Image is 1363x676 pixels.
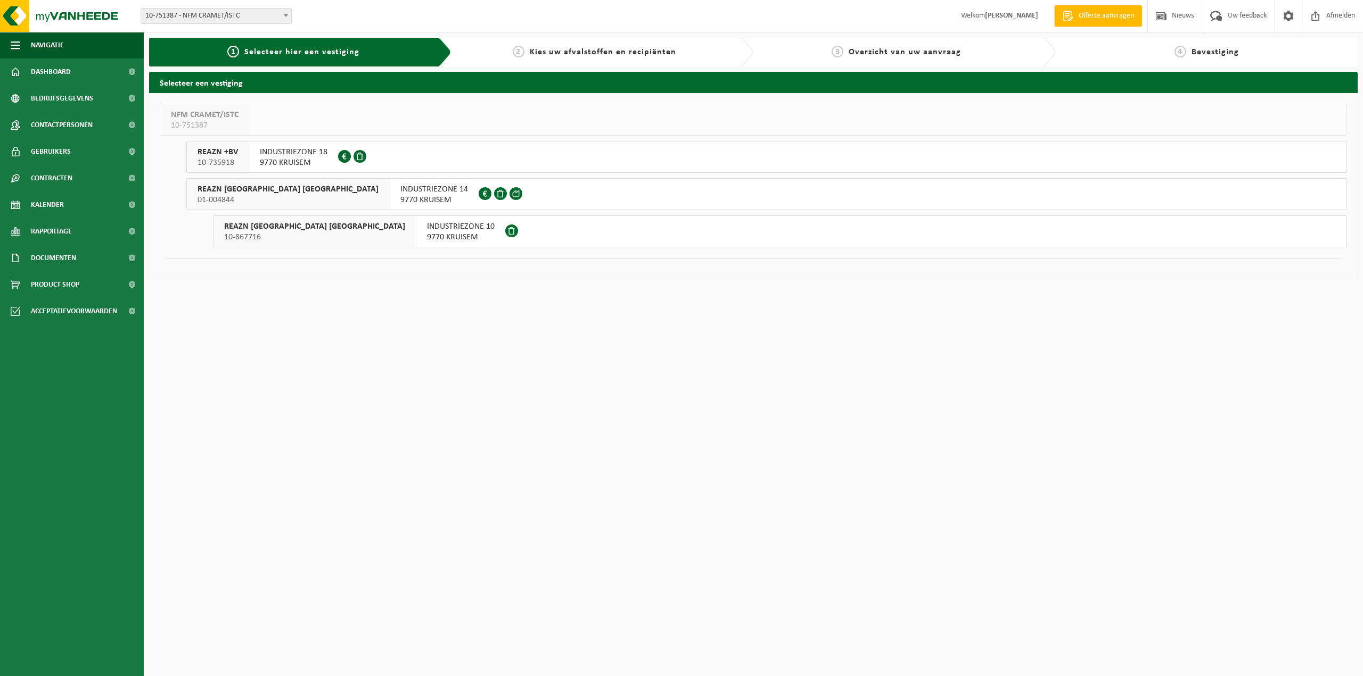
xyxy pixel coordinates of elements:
[832,46,843,57] span: 3
[260,147,327,157] span: INDUSTRIEZONE 18
[141,8,292,24] span: 10-751387 - NFM CRAMET/ISTC
[186,178,1347,210] button: REAZN [GEOGRAPHIC_DATA] [GEOGRAPHIC_DATA] 01-004844 INDUSTRIEZONE 149770 KRUISEM
[198,157,238,168] span: 10-735918
[31,32,64,59] span: Navigatie
[985,12,1038,20] strong: [PERSON_NAME]
[171,120,239,131] span: 10-751387
[1175,46,1186,57] span: 4
[31,138,71,165] span: Gebruikers
[198,195,379,205] span: 01-004844
[849,48,961,56] span: Overzicht van uw aanvraag
[224,221,405,232] span: REAZN [GEOGRAPHIC_DATA] [GEOGRAPHIC_DATA]
[1076,11,1137,21] span: Offerte aanvragen
[260,157,327,168] span: 9770 KRUISEM
[1054,5,1142,27] a: Offerte aanvragen
[171,110,239,120] span: NFM CRAMET/ISTC
[513,46,524,57] span: 2
[31,245,76,271] span: Documenten
[31,85,93,112] span: Bedrijfsgegevens
[31,298,117,324] span: Acceptatievoorwaarden
[31,59,71,85] span: Dashboard
[31,191,64,218] span: Kalender
[149,72,1358,93] h2: Selecteer een vestiging
[224,232,405,243] span: 10-867716
[427,221,495,232] span: INDUSTRIEZONE 10
[31,218,72,245] span: Rapportage
[400,195,468,205] span: 9770 KRUISEM
[400,184,468,195] span: INDUSTRIEZONE 14
[427,232,495,243] span: 9770 KRUISEM
[198,184,379,195] span: REAZN [GEOGRAPHIC_DATA] [GEOGRAPHIC_DATA]
[244,48,359,56] span: Selecteer hier een vestiging
[1192,48,1239,56] span: Bevestiging
[31,112,93,138] span: Contactpersonen
[530,48,676,56] span: Kies uw afvalstoffen en recipiënten
[213,215,1347,247] button: REAZN [GEOGRAPHIC_DATA] [GEOGRAPHIC_DATA] 10-867716 INDUSTRIEZONE 109770 KRUISEM
[141,9,291,23] span: 10-751387 - NFM CRAMET/ISTC
[198,147,238,157] span: REAZN +BV
[186,141,1347,173] button: REAZN +BV 10-735918 INDUSTRIEZONE 189770 KRUISEM
[31,165,72,191] span: Contracten
[31,271,79,298] span: Product Shop
[227,46,239,57] span: 1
